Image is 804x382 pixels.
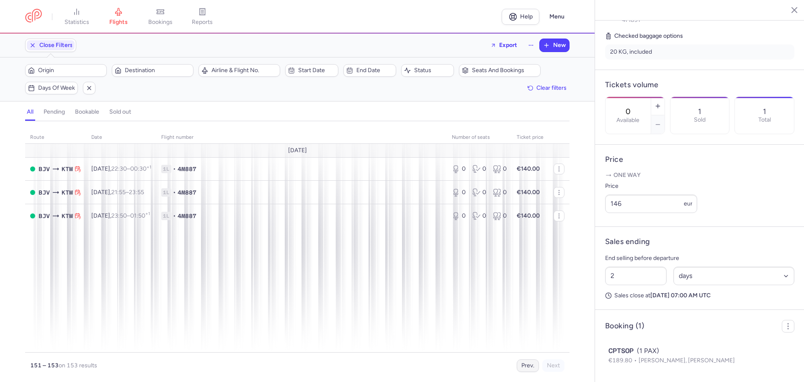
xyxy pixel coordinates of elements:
[343,64,396,77] button: End date
[608,346,791,365] button: CPTSOP(1 PAX)€189.80[PERSON_NAME], [PERSON_NAME]
[544,9,569,25] button: Menu
[111,189,144,196] span: –
[56,8,98,26] a: statistics
[608,357,639,364] span: €189.80
[472,165,486,173] div: 0
[156,131,447,144] th: Flight number
[148,18,173,26] span: bookings
[39,42,73,49] span: Close Filters
[129,189,144,196] time: 23:55
[517,359,539,372] button: Prev.
[130,212,150,219] time: 01:50
[39,211,50,221] span: Milas, Bodrum, Turkey
[30,362,59,369] strong: 151 – 153
[512,131,549,144] th: Ticket price
[485,39,523,52] button: Export
[26,39,76,52] button: Close Filters
[684,200,693,207] span: eur
[161,165,171,173] span: 1L
[44,108,65,116] h4: pending
[173,212,176,220] span: •
[605,171,794,179] p: One way
[62,188,73,197] span: Pyrzowice, Katowice, Poland
[211,67,277,74] span: Airline & Flight No.
[758,117,771,123] p: Total
[38,85,75,91] span: Days of week
[86,131,156,144] th: date
[39,188,50,197] span: Milas, Bodrum, Turkey
[447,131,512,144] th: number of seats
[91,165,151,172] span: [DATE],
[525,82,569,94] button: Clear filters
[608,346,791,356] div: (1 PAX)
[111,165,127,172] time: 22:30
[452,165,466,173] div: 0
[130,165,151,172] time: 00:30
[472,212,486,220] div: 0
[493,188,507,197] div: 0
[553,42,566,49] span: New
[98,8,139,26] a: flights
[698,107,701,116] p: 1
[472,67,538,74] span: Seats and bookings
[111,189,126,196] time: 21:55
[452,212,466,220] div: 0
[605,195,697,213] input: ---
[39,164,50,174] span: Milas, Bodrum, Turkey
[517,212,540,219] strong: €140.00
[27,108,33,116] h4: all
[30,190,35,195] span: OPEN
[356,67,393,74] span: End date
[605,31,794,41] h5: Checked baggage options
[59,362,97,369] span: on 153 results
[605,237,650,247] h4: Sales ending
[147,164,151,170] sup: +1
[173,188,176,197] span: •
[622,16,640,23] span: 4M891
[414,67,451,74] span: Status
[650,292,711,299] strong: [DATE] 07:00 AM UTC
[112,64,193,77] button: Destination
[499,42,517,48] span: Export
[517,165,540,172] strong: €140.00
[493,212,507,220] div: 0
[25,82,78,94] button: Days of week
[91,189,144,196] span: [DATE],
[38,67,104,74] span: Origin
[493,165,507,173] div: 0
[178,165,196,173] span: 4M887
[64,18,89,26] span: statistics
[605,267,667,285] input: ##
[694,117,706,123] p: Sold
[459,64,541,77] button: Seats and bookings
[109,18,128,26] span: flights
[25,131,86,144] th: route
[288,147,307,154] span: [DATE]
[605,44,794,60] li: 20 KG, included
[401,64,454,77] button: Status
[178,188,196,197] span: 4M887
[298,67,335,74] span: Start date
[616,117,639,124] label: Available
[161,188,171,197] span: 1L
[161,212,171,220] span: 1L
[178,212,196,220] span: 4M887
[111,165,151,172] span: –
[30,213,35,218] span: OPEN
[639,357,735,364] span: [PERSON_NAME], [PERSON_NAME]
[536,85,567,91] span: Clear filters
[30,166,35,172] span: OPEN
[91,212,150,219] span: [DATE],
[145,211,150,216] sup: +1
[472,188,486,197] div: 0
[139,8,181,26] a: bookings
[62,211,73,221] span: Pyrzowice, Katowice, Poland
[192,18,213,26] span: reports
[605,292,794,299] p: Sales close at
[181,8,223,26] a: reports
[502,9,539,25] a: Help
[25,64,107,77] button: Origin
[605,321,644,331] h4: Booking (1)
[75,108,99,116] h4: bookable
[520,13,533,20] span: Help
